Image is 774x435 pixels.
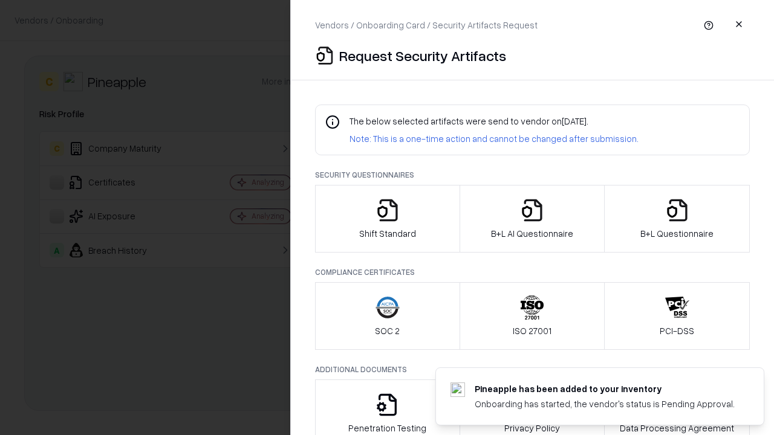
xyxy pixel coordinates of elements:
p: Vendors / Onboarding Card / Security Artifacts Request [315,19,538,31]
p: Compliance Certificates [315,267,750,277]
p: Additional Documents [315,364,750,375]
p: PCI-DSS [660,324,694,337]
p: Security Questionnaires [315,170,750,180]
button: B+L Questionnaire [604,185,750,253]
p: B+L Questionnaire [640,227,714,240]
p: Shift Standard [359,227,416,240]
button: SOC 2 [315,282,460,350]
button: B+L AI Questionnaire [460,185,605,253]
p: Privacy Policy [504,422,560,434]
p: B+L AI Questionnaire [491,227,573,240]
button: PCI-DSS [604,282,750,350]
button: Shift Standard [315,185,460,253]
img: pineappleenergy.com [450,382,465,397]
p: The below selected artifacts were send to vendor on [DATE] . [350,115,639,127]
p: ISO 27001 [513,324,551,337]
p: Request Security Artifacts [339,46,506,65]
button: ISO 27001 [460,282,605,350]
p: Penetration Testing [348,422,426,434]
div: Onboarding has started, the vendor's status is Pending Approval. [475,398,735,410]
p: Note: This is a one-time action and cannot be changed after submission. [350,132,639,145]
div: Pineapple has been added to your inventory [475,382,735,395]
p: Data Processing Agreement [620,422,734,434]
p: SOC 2 [375,324,400,337]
